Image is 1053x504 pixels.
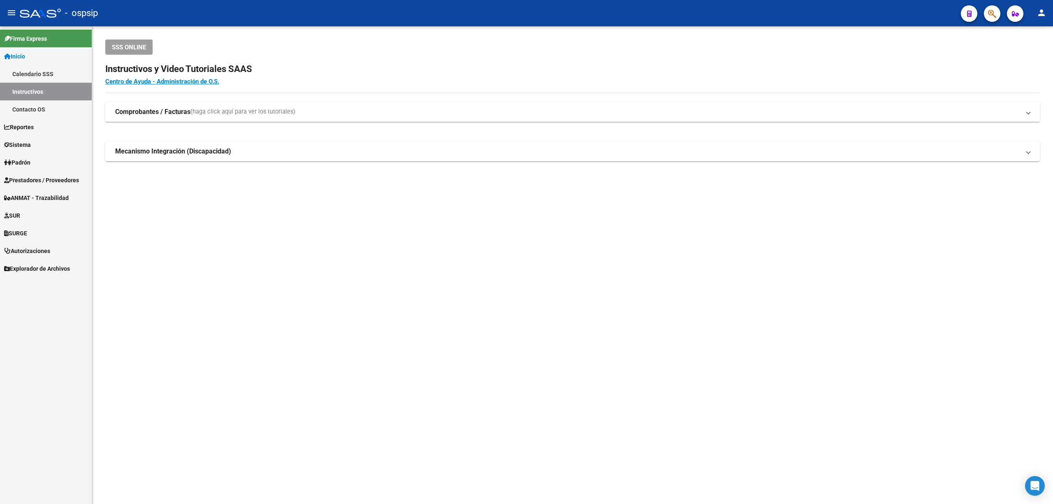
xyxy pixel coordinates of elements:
[4,246,50,255] span: Autorizaciones
[4,123,34,132] span: Reportes
[105,39,153,55] button: SSS ONLINE
[105,142,1040,161] mat-expansion-panel-header: Mecanismo Integración (Discapacidad)
[190,107,295,116] span: (haga click aquí para ver los tutoriales)
[4,140,31,149] span: Sistema
[4,264,70,273] span: Explorador de Archivos
[4,211,20,220] span: SUR
[4,52,25,61] span: Inicio
[115,147,231,156] strong: Mecanismo Integración (Discapacidad)
[65,4,98,22] span: - ospsip
[1037,8,1046,18] mat-icon: person
[112,44,146,51] span: SSS ONLINE
[4,34,47,43] span: Firma Express
[4,176,79,185] span: Prestadores / Proveedores
[105,102,1040,122] mat-expansion-panel-header: Comprobantes / Facturas(haga click aquí para ver los tutoriales)
[4,229,27,238] span: SURGE
[115,107,190,116] strong: Comprobantes / Facturas
[105,61,1040,77] h2: Instructivos y Video Tutoriales SAAS
[105,78,219,85] a: Centro de Ayuda - Administración de O.S.
[1025,476,1045,496] div: Open Intercom Messenger
[4,193,69,202] span: ANMAT - Trazabilidad
[4,158,30,167] span: Padrón
[7,8,16,18] mat-icon: menu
